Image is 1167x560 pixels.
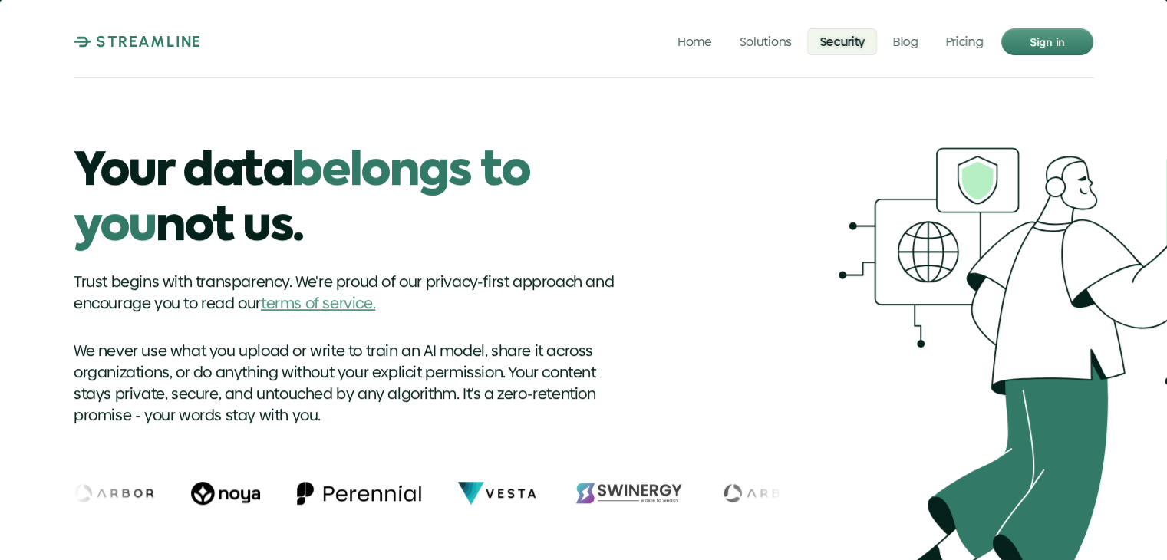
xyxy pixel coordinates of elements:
a: terms of service. [261,292,375,314]
p: STREAMLINE [96,32,202,51]
p: Trust begins with transparency. We're proud of our privacy-first approach and encourage you to re... [74,271,626,314]
a: Home [665,28,724,54]
a: Security [807,28,877,54]
p: Security [819,34,865,48]
p: Blog [893,34,918,48]
p: We never use what you upload or write to train an AI model, share it across organizations, or do ... [74,340,626,426]
a: Sign in [1001,28,1093,55]
a: Pricing [933,28,995,54]
p: Sign in [1030,31,1065,51]
h1: Your data not us. [74,145,626,255]
img: Swinergy [573,482,687,505]
p: Home [677,34,712,48]
span: belongs to you [74,150,539,251]
a: STREAMLINE [74,32,202,51]
a: Blog [881,28,931,54]
p: Solutions [740,34,792,48]
p: Pricing [945,34,983,48]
